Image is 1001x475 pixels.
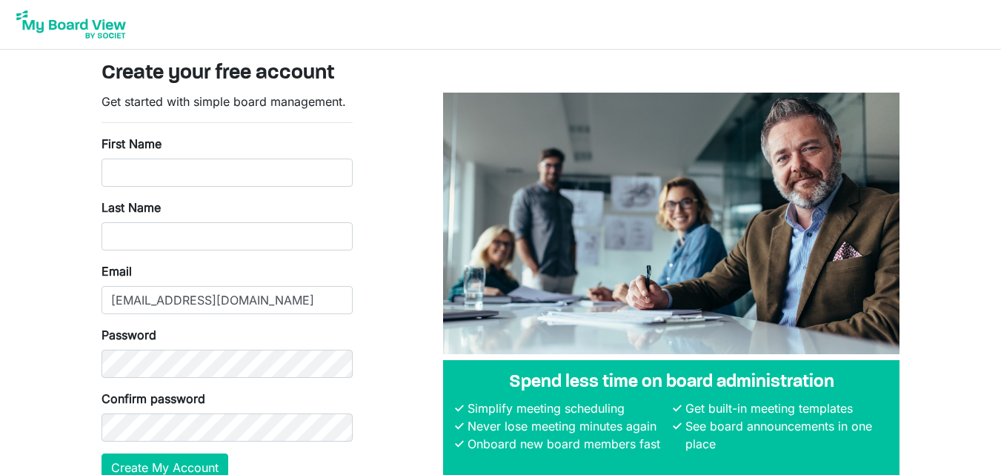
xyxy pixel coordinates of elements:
[102,262,132,280] label: Email
[464,399,670,417] li: Simplify meeting scheduling
[12,6,130,43] img: My Board View Logo
[102,390,205,408] label: Confirm password
[443,93,899,354] img: A photograph of board members sitting at a table
[102,326,156,344] label: Password
[682,399,888,417] li: Get built-in meeting templates
[102,94,346,109] span: Get started with simple board management.
[455,372,888,393] h4: Spend less time on board administration
[464,435,670,453] li: Onboard new board members fast
[102,199,161,216] label: Last Name
[682,417,888,453] li: See board announcements in one place
[102,62,900,87] h3: Create your free account
[464,417,670,435] li: Never lose meeting minutes again
[102,135,162,153] label: First Name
